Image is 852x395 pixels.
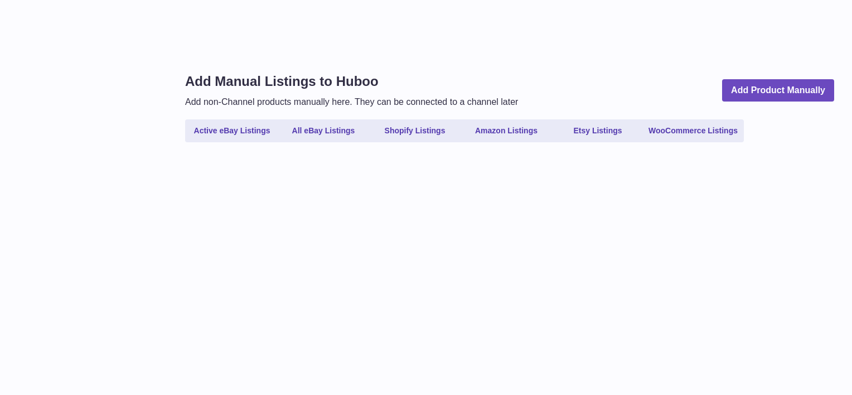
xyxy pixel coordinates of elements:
[462,122,551,140] a: Amazon Listings
[279,122,368,140] a: All eBay Listings
[187,122,277,140] a: Active eBay Listings
[722,79,834,102] a: Add Product Manually
[185,73,518,90] h1: Add Manual Listings to Huboo
[185,96,518,108] p: Add non-Channel products manually here. They can be connected to a channel later
[553,122,642,140] a: Etsy Listings
[370,122,459,140] a: Shopify Listings
[645,122,742,140] a: WooCommerce Listings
